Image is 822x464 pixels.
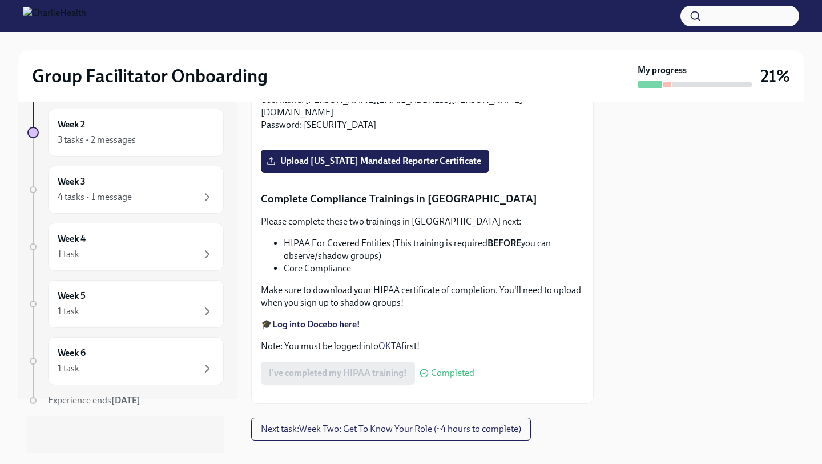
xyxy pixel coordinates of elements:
[261,423,521,435] span: Next task : Week Two: Get To Know Your Role (~4 hours to complete)
[261,318,584,331] p: 🎓
[261,340,584,353] p: Note: You must be logged into first!
[261,191,584,206] p: Complete Compliance Trainings in [GEOGRAPHIC_DATA]
[58,118,85,131] h6: Week 2
[32,65,268,87] h2: Group Facilitator Onboarding
[27,337,224,385] a: Week 61 task
[27,280,224,328] a: Week 51 task
[58,362,79,375] div: 1 task
[27,166,224,214] a: Week 34 tasks • 1 message
[378,341,401,351] a: OKTA
[261,150,489,173] label: Upload [US_STATE] Mandated Reporter Certificate
[272,319,360,330] a: Log into Docebo here!
[261,81,584,131] p: 🎓 Username: [PERSON_NAME][EMAIL_ADDRESS][PERSON_NAME][DOMAIN_NAME] Password: [SECURITY_DATA]
[761,66,790,86] h3: 21%
[58,175,86,188] h6: Week 3
[58,191,132,203] div: 4 tasks • 1 message
[431,369,474,378] span: Completed
[58,134,136,146] div: 3 tasks • 2 messages
[58,290,86,302] h6: Week 5
[111,395,140,406] strong: [DATE]
[284,237,584,262] li: HIPAA For Covered Entities (This training is required you can observe/shadow groups)
[23,7,86,25] img: CharlieHealth
[58,248,79,261] div: 1 task
[48,395,140,406] span: Experience ends
[638,64,687,77] strong: My progress
[261,284,584,309] p: Make sure to download your HIPAA certificate of completion. You'll need to upload when you sign u...
[284,262,584,275] li: Core Compliance
[251,418,531,441] button: Next task:Week Two: Get To Know Your Role (~4 hours to complete)
[269,155,481,167] span: Upload [US_STATE] Mandated Reporter Certificate
[58,305,79,318] div: 1 task
[261,215,584,228] p: Please complete these two trainings in [GEOGRAPHIC_DATA] next:
[58,233,86,245] h6: Week 4
[58,347,86,359] h6: Week 6
[487,238,521,249] strong: BEFORE
[27,223,224,271] a: Week 41 task
[27,109,224,157] a: Week 23 tasks • 2 messages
